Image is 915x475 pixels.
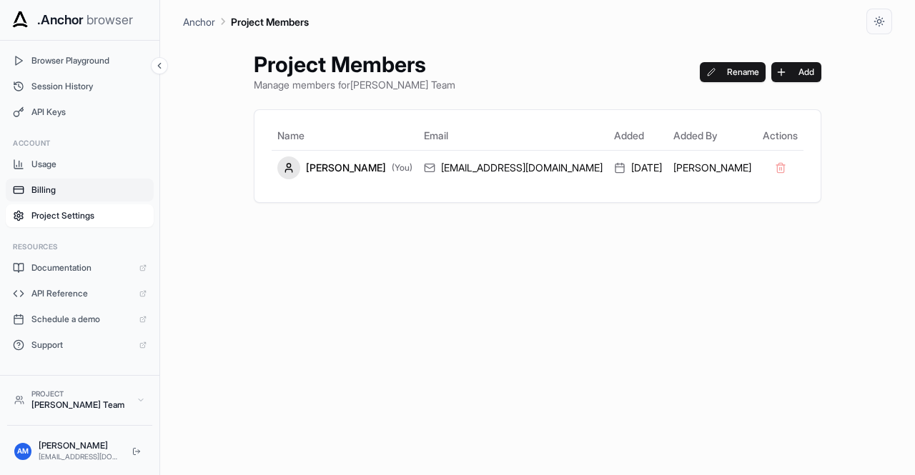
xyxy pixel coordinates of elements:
p: Project Members [231,14,309,29]
button: Project[PERSON_NAME] Team [7,383,152,416]
button: Session History [6,75,154,98]
span: API Reference [31,288,132,299]
button: Usage [6,153,154,176]
th: Name [272,121,418,150]
th: Added By [668,121,757,150]
span: API Keys [31,106,147,118]
span: (You) [392,162,412,174]
div: [EMAIL_ADDRESS][DOMAIN_NAME] [424,161,603,175]
span: AM [17,446,29,456]
button: Browser Playground [6,49,154,72]
a: Documentation [6,256,154,279]
a: API Reference [6,282,154,305]
h3: Account [13,138,147,149]
div: [PERSON_NAME] [277,156,412,179]
button: Project Settings [6,204,154,227]
th: Added [608,121,668,150]
span: Schedule a demo [31,314,132,325]
button: API Keys [6,101,154,124]
th: Actions [757,121,803,150]
div: Project [31,389,129,399]
div: [DATE] [614,161,662,175]
span: browser [86,10,133,30]
th: Email [418,121,608,150]
td: [PERSON_NAME] [668,150,757,185]
span: Session History [31,81,147,92]
p: Manage members for [PERSON_NAME] Team [254,77,455,92]
span: Browser Playground [31,55,147,66]
h3: Resources [13,241,147,252]
h1: Project Members [254,51,455,77]
button: Billing [6,179,154,201]
a: Support [6,334,154,356]
span: Usage [31,159,147,170]
span: Project Settings [31,210,147,221]
div: [PERSON_NAME] [39,440,121,451]
a: Schedule a demo [6,308,154,331]
span: Support [31,339,132,351]
nav: breadcrumb [183,14,309,29]
img: Anchor Icon [9,9,31,31]
button: Add [771,62,821,82]
span: Documentation [31,262,132,274]
span: .Anchor [37,10,84,30]
button: Collapse sidebar [151,57,168,74]
div: [EMAIL_ADDRESS][DOMAIN_NAME] [39,451,121,462]
p: Anchor [183,14,215,29]
span: Billing [31,184,147,196]
button: Logout [128,443,145,460]
button: Rename [700,62,766,82]
div: [PERSON_NAME] Team [31,399,129,411]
